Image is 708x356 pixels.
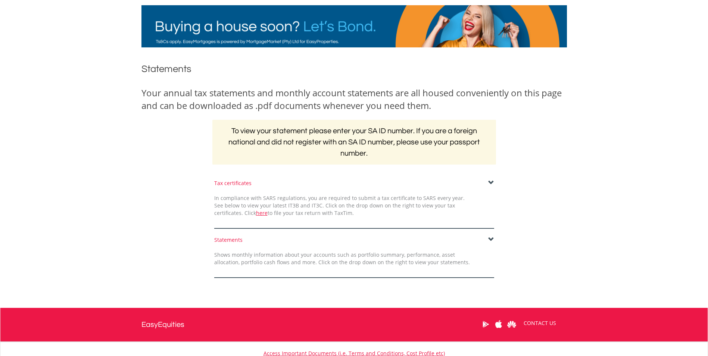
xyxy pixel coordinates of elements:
[492,313,505,336] a: Apple
[214,194,465,216] span: In compliance with SARS regulations, you are required to submit a tax certificate to SARS every y...
[141,87,567,112] div: Your annual tax statements and monthly account statements are all housed conveniently on this pag...
[505,313,518,336] a: Huawei
[214,236,494,244] div: Statements
[141,64,191,74] span: Statements
[141,5,567,47] img: EasyMortage Promotion Banner
[214,179,494,187] div: Tax certificates
[256,209,268,216] a: here
[479,313,492,336] a: Google Play
[518,313,561,334] a: CONTACT US
[212,120,496,165] h2: To view your statement please enter your SA ID number. If you are a foreign national and did not ...
[209,251,475,266] div: Shows monthly information about your accounts such as portfolio summary, performance, asset alloc...
[141,308,184,341] a: EasyEquities
[244,209,354,216] span: Click to file your tax return with TaxTim.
